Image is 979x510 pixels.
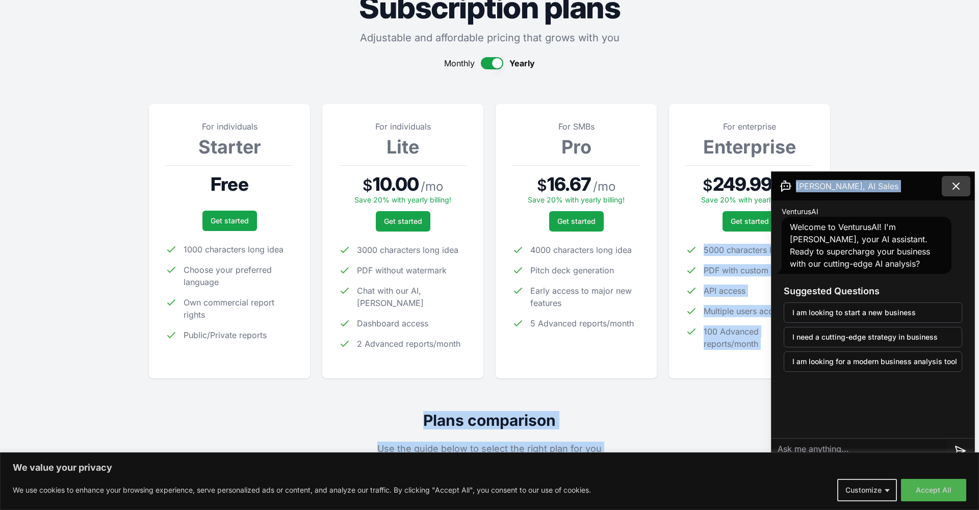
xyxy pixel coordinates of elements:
[184,264,294,288] span: Choose your preferred language
[784,327,962,347] button: I need a cutting-edge strategy in business
[357,317,428,329] span: Dashboard access
[784,302,962,323] button: I am looking to start a new business
[357,285,467,309] span: Chat with our AI, [PERSON_NAME]
[537,176,547,194] span: $
[528,195,625,204] span: Save 20% with yearly billing!
[701,195,798,204] span: Save 20% with yearly billing!
[723,211,777,232] a: Get started
[184,296,294,321] span: Own commercial report rights
[704,325,814,350] span: 100 Advanced reports/month
[165,137,294,157] h3: Starter
[509,57,535,69] span: Yearly
[704,285,745,297] span: API access
[530,285,640,309] span: Early access to major new features
[790,222,930,269] span: Welcome to VenturusAI! I'm [PERSON_NAME], your AI assistant. Ready to supercharge your business w...
[704,244,805,256] span: 5000 characters long idea
[149,411,830,429] h2: Plans comparison
[547,174,591,194] span: 16.67
[211,174,248,194] span: Free
[703,176,713,194] span: $
[685,120,814,133] p: For enterprise
[784,351,962,372] button: I am looking for a modern business analysis tool
[354,195,451,204] span: Save 20% with yearly billing!
[593,178,615,195] span: / mo
[184,243,284,256] span: 1000 characters long idea
[13,462,966,474] p: We value your privacy
[704,264,812,276] span: PDF with custom watermark
[549,211,604,232] a: Get started
[421,178,443,195] span: / mo
[901,479,966,501] button: Accept All
[713,174,772,194] span: 249.99
[13,484,591,496] p: We use cookies to enhance your browsing experience, serve personalized ads or content, and analyz...
[373,174,419,194] span: 10.00
[339,120,467,133] p: For individuals
[165,120,294,133] p: For individuals
[837,479,897,501] button: Customize
[704,305,786,317] span: Multiple users access
[512,137,640,157] h3: Pro
[376,211,430,232] a: Get started
[530,244,632,256] span: 4000 characters long idea
[530,317,634,329] span: 5 Advanced reports/month
[530,264,614,276] span: Pitch deck generation
[796,180,898,192] span: [PERSON_NAME], AI Sales
[202,211,257,231] a: Get started
[339,137,467,157] h3: Lite
[149,442,830,456] p: Use the guide below to select the right plan for you
[184,329,267,341] span: Public/Private reports
[444,57,475,69] span: Monthly
[149,31,830,45] p: Adjustable and affordable pricing that grows with you
[363,176,373,194] span: $
[512,120,640,133] p: For SMBs
[357,244,458,256] span: 3000 characters long idea
[784,284,962,298] h3: Suggested Questions
[685,137,814,157] h3: Enterprise
[357,264,447,276] span: PDF without watermark
[782,207,818,217] span: VenturusAI
[357,338,460,350] span: 2 Advanced reports/month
